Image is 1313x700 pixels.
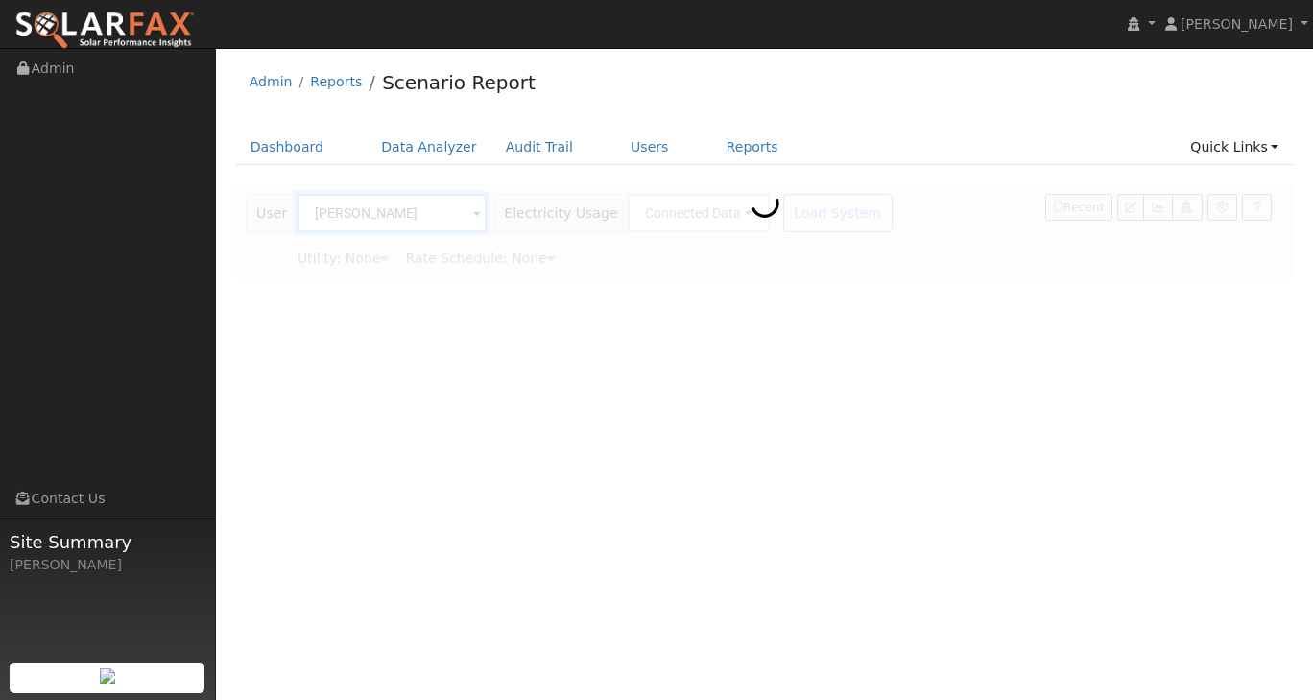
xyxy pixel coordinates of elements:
[236,130,339,165] a: Dashboard
[10,529,205,555] span: Site Summary
[10,555,205,575] div: [PERSON_NAME]
[616,130,683,165] a: Users
[250,74,293,89] a: Admin
[382,71,536,94] a: Scenario Report
[100,668,115,684] img: retrieve
[1176,130,1293,165] a: Quick Links
[310,74,362,89] a: Reports
[712,130,793,165] a: Reports
[491,130,587,165] a: Audit Trail
[14,11,195,51] img: SolarFax
[367,130,491,165] a: Data Analyzer
[1181,16,1293,32] span: [PERSON_NAME]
